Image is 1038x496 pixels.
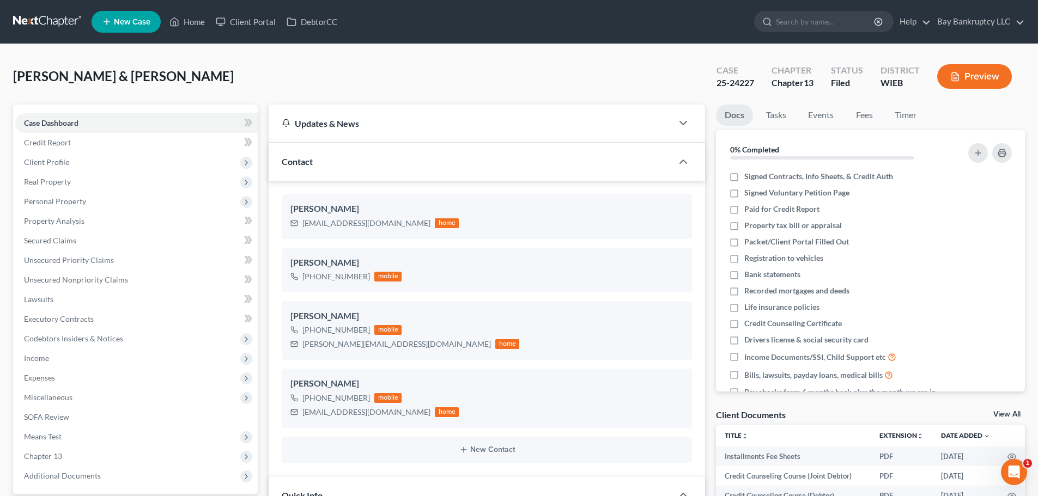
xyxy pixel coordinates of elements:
div: WIEB [881,77,920,89]
span: 1 [1023,459,1032,468]
div: mobile [374,272,402,281]
div: mobile [374,393,402,403]
td: PDF [871,466,932,486]
a: Titleunfold_more [725,431,748,439]
a: DebtorCC [281,12,343,32]
span: Secured Claims [24,236,76,245]
button: Preview [937,64,1012,89]
div: [PERSON_NAME][EMAIL_ADDRESS][DOMAIN_NAME] [302,339,491,350]
span: Lawsuits [24,295,53,304]
span: Life insurance policies [744,302,820,313]
iframe: Intercom live chat [1001,459,1027,485]
span: 13 [804,77,814,88]
td: Credit Counseling Course (Joint Debtor) [716,466,871,486]
td: PDF [871,446,932,466]
span: Registration to vehicles [744,253,823,264]
span: [PERSON_NAME] & [PERSON_NAME] [13,68,234,84]
a: Events [799,105,842,126]
a: Docs [716,105,753,126]
a: Timer [886,105,925,126]
a: Credit Report [15,133,258,152]
div: home [495,339,519,349]
a: Property Analysis [15,211,258,231]
span: Unsecured Nonpriority Claims [24,275,128,284]
div: [PERSON_NAME] [290,310,683,323]
input: Search by name... [776,11,876,32]
span: Drivers license & social security card [744,334,869,345]
span: Real Property [24,177,71,186]
div: home [435,218,459,228]
div: Chapter [772,77,814,89]
div: Filed [831,77,863,89]
span: Property Analysis [24,216,84,225]
div: mobile [374,325,402,335]
span: Codebtors Insiders & Notices [24,334,123,343]
div: [EMAIL_ADDRESS][DOMAIN_NAME] [302,407,430,418]
span: Bank statements [744,269,800,280]
td: Installments Fee Sheets [716,446,871,466]
a: Executory Contracts [15,309,258,329]
a: Unsecured Priority Claims [15,250,258,270]
i: unfold_more [917,433,924,439]
a: Unsecured Nonpriority Claims [15,270,258,290]
td: [DATE] [932,446,999,466]
span: New Case [114,18,150,26]
div: [EMAIL_ADDRESS][DOMAIN_NAME] [302,218,430,229]
span: Executory Contracts [24,314,94,323]
div: [PHONE_NUMBER] [302,393,370,403]
span: Signed Voluntary Petition Page [744,187,849,198]
button: New Contact [290,445,683,454]
span: Additional Documents [24,471,101,480]
div: [PHONE_NUMBER] [302,324,370,335]
span: Chapter 13 [24,451,62,461]
span: Property tax bill or appraisal [744,220,842,231]
span: Packet/Client Portal Filled Out [744,236,849,247]
td: [DATE] [932,466,999,486]
i: expand_more [984,433,990,439]
div: [PHONE_NUMBER] [302,271,370,282]
span: Personal Property [24,197,86,206]
span: Income Documents/SSI, Child Support etc [744,352,886,363]
strong: 0% Completed [730,145,779,154]
span: Recorded mortgages and deeds [744,285,849,296]
div: [PERSON_NAME] [290,203,683,216]
span: Credit Report [24,138,71,147]
div: [PERSON_NAME] [290,377,683,390]
span: Bills, lawsuits, payday loans, medical bills [744,370,883,381]
a: Home [164,12,210,32]
a: Lawsuits [15,290,258,309]
i: unfold_more [742,433,748,439]
div: home [435,407,459,417]
div: Case [717,64,754,77]
span: Miscellaneous [24,393,72,402]
span: Case Dashboard [24,118,78,127]
span: Unsecured Priority Claims [24,255,114,265]
a: Date Added expand_more [941,431,990,439]
a: Case Dashboard [15,113,258,133]
a: SOFA Review [15,407,258,427]
span: SOFA Review [24,412,69,421]
a: Client Portal [210,12,281,32]
span: Means Test [24,432,62,441]
span: Paid for Credit Report [744,204,820,215]
span: Client Profile [24,157,69,167]
a: Bay Bankruptcy LLC [932,12,1024,32]
div: Updates & News [282,118,659,129]
a: View All [993,411,1021,418]
div: Chapter [772,64,814,77]
span: Expenses [24,373,55,382]
span: Contact [282,156,313,167]
span: Signed Contracts, Info Sheets, & Credit Auth [744,171,893,182]
div: [PERSON_NAME] [290,256,683,270]
a: Tasks [757,105,795,126]
div: Status [831,64,863,77]
a: Fees [847,105,882,126]
span: Pay checks from 6 months back plus the month we are in [744,387,936,397]
a: Extensionunfold_more [879,431,924,439]
div: 25-24227 [717,77,754,89]
a: Help [894,12,931,32]
span: Income [24,353,49,363]
div: District [881,64,920,77]
a: Secured Claims [15,231,258,250]
span: Credit Counseling Certificate [744,318,842,329]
